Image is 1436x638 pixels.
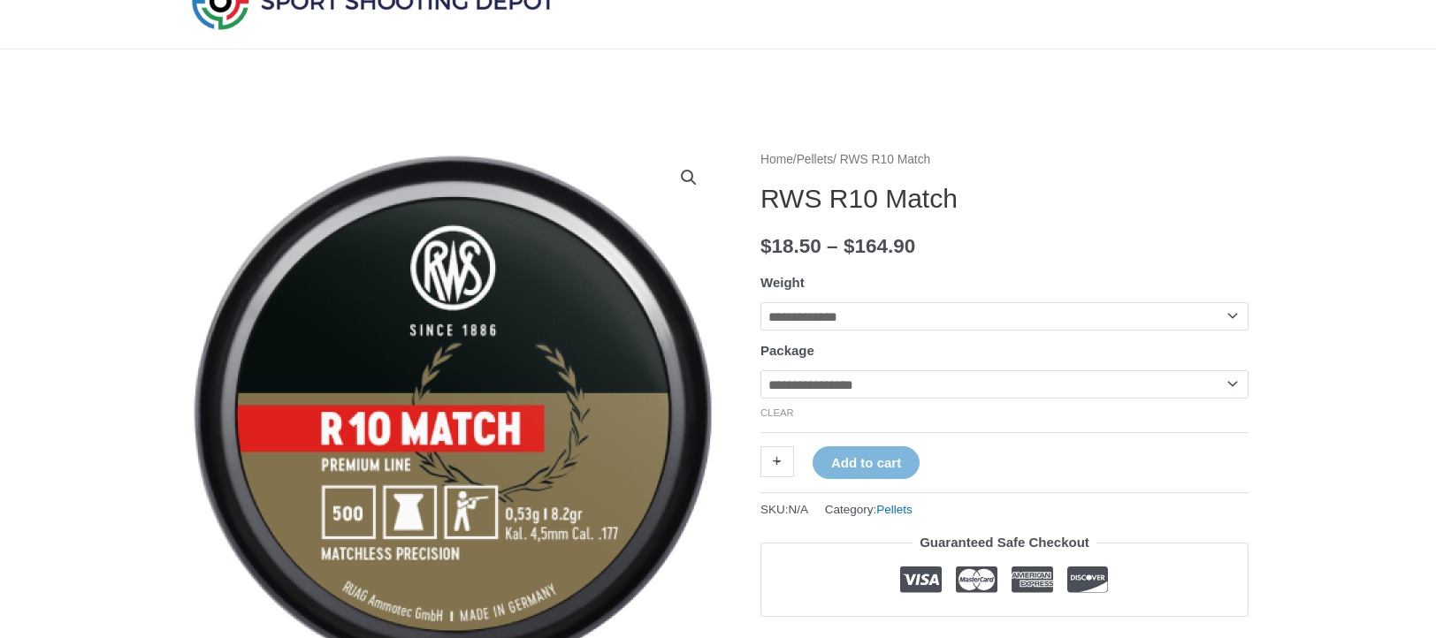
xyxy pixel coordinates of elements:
[760,275,805,290] label: Weight
[760,235,772,257] span: $
[760,148,1249,171] nav: Breadcrumb
[673,162,705,194] a: View full-screen image gallery
[844,235,855,257] span: $
[844,235,915,257] bdi: 164.90
[760,343,814,358] label: Package
[813,446,920,479] button: Add to cart
[760,498,808,520] span: SKU:
[789,503,809,516] span: N/A
[760,407,794,418] a: Clear options
[825,498,913,520] span: Category:
[827,235,838,257] span: –
[760,153,793,166] a: Home
[913,530,1096,555] legend: Guaranteed Safe Checkout
[797,153,833,166] a: Pellets
[760,183,1249,215] h1: RWS R10 Match
[760,235,821,257] bdi: 18.50
[760,446,794,477] a: +
[876,503,913,516] a: Pellets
